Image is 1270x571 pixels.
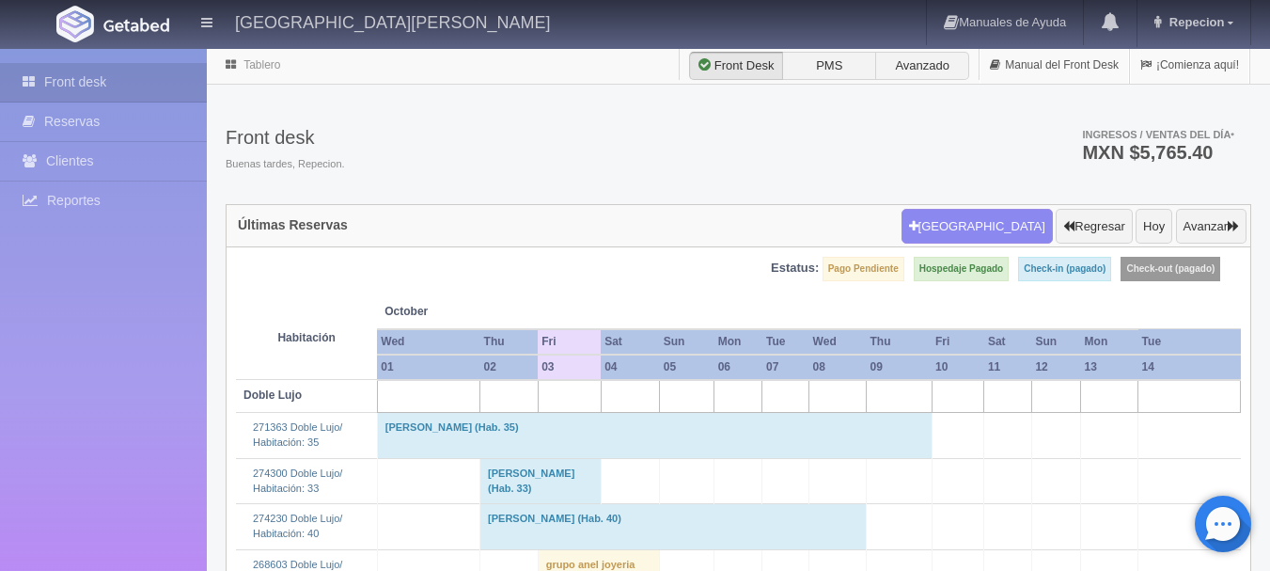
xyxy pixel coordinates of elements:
th: 09 [867,355,933,380]
label: Front Desk [689,52,783,80]
label: Avanzado [875,52,969,80]
th: 14 [1138,355,1241,380]
h3: MXN $5,765.40 [1082,143,1234,162]
span: Ingresos / Ventas del día [1082,129,1234,140]
th: Wed [809,329,867,355]
th: 03 [538,355,601,380]
th: Fri [932,329,984,355]
span: October [384,304,530,320]
h4: [GEOGRAPHIC_DATA][PERSON_NAME] [235,9,550,33]
th: 01 [377,355,479,380]
label: Estatus: [771,260,819,278]
strong: Habitación [277,331,335,344]
b: Doble Lujo [243,389,302,402]
a: 274300 Doble Lujo/Habitación: 33 [253,468,342,494]
img: Getabed [56,6,94,42]
a: Manual del Front Desk [980,47,1129,84]
th: Sat [984,329,1032,355]
th: Tue [1138,329,1241,355]
button: Hoy [1136,209,1172,245]
th: 06 [714,355,762,380]
button: [GEOGRAPHIC_DATA] [902,209,1053,245]
a: Tablero [243,58,280,71]
h4: Últimas Reservas [238,218,348,232]
label: Check-in (pagado) [1018,257,1111,281]
th: 13 [1081,355,1138,380]
th: 04 [601,355,660,380]
th: Sun [660,329,714,355]
th: 11 [984,355,1032,380]
span: Buenas tardes, Repecion. [226,157,345,172]
a: 274230 Doble Lujo/Habitación: 40 [253,513,342,539]
a: 271363 Doble Lujo/Habitación: 35 [253,421,342,448]
td: [PERSON_NAME] (Hab. 33) [480,458,602,503]
th: Thu [480,329,539,355]
label: Hospedaje Pagado [914,257,1009,281]
td: [PERSON_NAME] (Hab. 35) [377,413,932,458]
th: 07 [762,355,809,380]
button: Regresar [1056,209,1132,245]
th: 02 [480,355,539,380]
label: PMS [782,52,876,80]
th: Tue [762,329,809,355]
label: Check-out (pagado) [1121,257,1220,281]
th: Wed [377,329,479,355]
th: 08 [809,355,867,380]
th: Sun [1031,329,1080,355]
span: Repecion [1165,15,1225,29]
h3: Front desk [226,127,345,148]
th: 12 [1031,355,1080,380]
td: [PERSON_NAME] (Hab. 40) [480,504,867,549]
a: ¡Comienza aquí! [1130,47,1249,84]
th: Sat [601,329,660,355]
th: Mon [1081,329,1138,355]
th: Thu [867,329,933,355]
th: Mon [714,329,762,355]
th: 05 [660,355,714,380]
th: 10 [932,355,984,380]
button: Avanzar [1176,209,1246,245]
img: Getabed [103,18,169,32]
label: Pago Pendiente [823,257,904,281]
th: Fri [538,329,601,355]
